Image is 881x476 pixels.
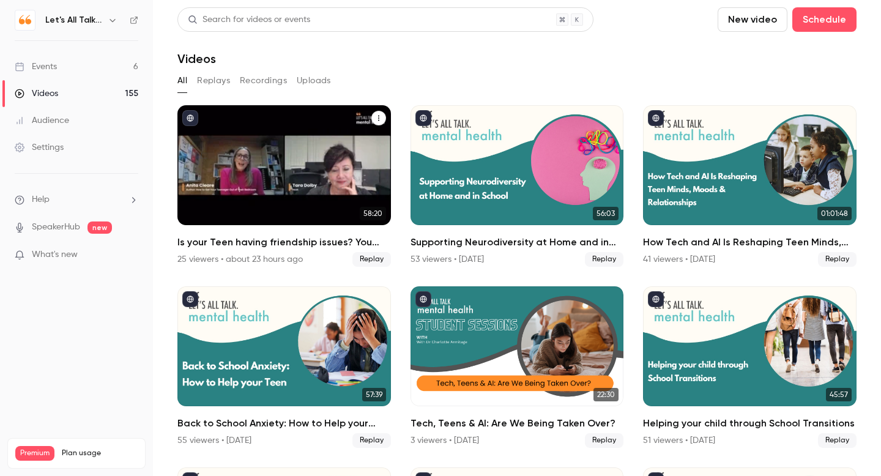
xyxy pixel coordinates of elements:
span: Replay [818,433,857,448]
span: new [87,221,112,234]
a: SpeakerHub [32,221,80,234]
li: How Tech and AI Is Reshaping Teen Minds, Moods & Relationships [643,105,857,267]
div: Audience [15,114,69,127]
h2: How Tech and AI Is Reshaping Teen Minds, Moods & Relationships [643,235,857,250]
span: Replay [585,252,623,267]
a: 56:03Supporting Neurodiversity at Home and in School53 viewers • [DATE]Replay [411,105,624,267]
button: published [648,291,664,307]
h1: Videos [177,51,216,66]
span: 57:39 [362,388,386,401]
li: Supporting Neurodiversity at Home and in School [411,105,624,267]
div: 51 viewers • [DATE] [643,434,715,447]
button: published [182,110,198,126]
span: What's new [32,248,78,261]
span: Replay [352,252,391,267]
span: 22:30 [593,388,619,401]
iframe: Noticeable Trigger [124,250,138,261]
div: 3 viewers • [DATE] [411,434,479,447]
button: All [177,71,187,91]
div: 53 viewers • [DATE] [411,253,484,266]
h2: Is your Teen having friendship issues? You can help. [177,235,391,250]
span: Plan usage [62,448,138,458]
span: 45:57 [826,388,852,401]
span: Help [32,193,50,206]
div: 25 viewers • about 23 hours ago [177,253,303,266]
span: 56:03 [593,207,619,220]
h2: Helping your child through School Transitions [643,416,857,431]
h6: Let's All Talk Mental Health [45,14,103,26]
li: Tech, Teens & AI: Are We Being Taken Over? [411,286,624,448]
span: 58:20 [360,207,386,220]
button: Recordings [240,71,287,91]
li: Back to School Anxiety: How to Help your Teen [177,286,391,448]
span: 01:01:48 [817,207,852,220]
h2: Tech, Teens & AI: Are We Being Taken Over? [411,416,624,431]
button: published [415,110,431,126]
li: help-dropdown-opener [15,193,138,206]
h2: Back to School Anxiety: How to Help your Teen [177,416,391,431]
div: 55 viewers • [DATE] [177,434,251,447]
a: 45:57Helping your child through School Transitions51 viewers • [DATE]Replay [643,286,857,448]
li: Helping your child through School Transitions [643,286,857,448]
span: Replay [585,433,623,448]
span: Replay [352,433,391,448]
button: published [182,291,198,307]
div: Settings [15,141,64,154]
li: Is your Teen having friendship issues? You can help. [177,105,391,267]
button: Replays [197,71,230,91]
a: 22:30Tech, Teens & AI: Are We Being Taken Over?3 viewers • [DATE]Replay [411,286,624,448]
button: Uploads [297,71,331,91]
a: 01:01:48How Tech and AI Is Reshaping Teen Minds, Moods & Relationships41 viewers • [DATE]Replay [643,105,857,267]
div: Search for videos or events [188,13,310,26]
button: published [415,291,431,307]
button: Schedule [792,7,857,32]
div: 41 viewers • [DATE] [643,253,715,266]
h2: Supporting Neurodiversity at Home and in School [411,235,624,250]
button: published [648,110,664,126]
span: Premium [15,446,54,461]
div: Videos [15,87,58,100]
a: 58:20Is your Teen having friendship issues? You can help.25 viewers • about 23 hours agoReplay [177,105,391,267]
button: New video [718,7,787,32]
section: Videos [177,7,857,469]
a: 57:39Back to School Anxiety: How to Help your Teen55 viewers • [DATE]Replay [177,286,391,448]
div: Events [15,61,57,73]
img: Let's All Talk Mental Health [15,10,35,30]
span: Replay [818,252,857,267]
